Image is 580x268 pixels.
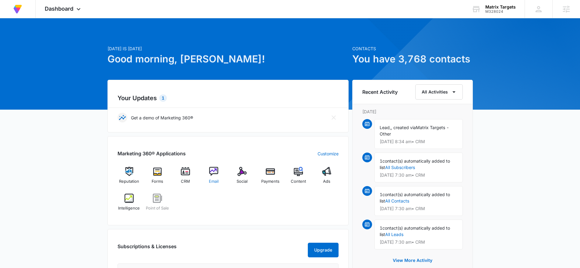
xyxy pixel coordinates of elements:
[181,178,190,185] span: CRM
[352,52,473,66] h1: You have 3,768 contacts
[118,93,339,103] h2: Your Updates
[131,115,193,121] p: Get a demo of Marketing 360®
[291,178,306,185] span: Content
[118,194,141,216] a: Intelligence
[118,150,186,157] h2: Marketing 360® Applications
[352,45,473,52] p: Contacts
[152,178,163,185] span: Forms
[10,16,15,21] img: website_grey.svg
[415,84,463,100] button: All Activities
[23,36,54,40] div: Domain Overview
[202,167,226,189] a: Email
[380,158,450,170] span: contact(s) automatically added to list
[118,205,140,211] span: Intelligence
[323,178,330,185] span: Ads
[380,125,391,130] span: Lead,
[45,5,73,12] span: Dashboard
[118,243,177,255] h2: Subscriptions & Licenses
[380,225,450,237] span: contact(s) automatically added to list
[10,10,15,15] img: logo_orange.svg
[308,243,339,257] button: Upgrade
[380,139,458,144] p: [DATE] 8:34 am • CRM
[118,167,141,189] a: Reputation
[146,194,169,216] a: Point of Sale
[146,167,169,189] a: Forms
[287,167,310,189] a: Content
[174,167,197,189] a: CRM
[380,173,458,177] p: [DATE] 7:30 am • CRM
[387,253,438,268] button: View More Activity
[119,178,139,185] span: Reputation
[315,167,339,189] a: Ads
[258,167,282,189] a: Payments
[362,88,398,96] h6: Recent Activity
[318,150,339,157] a: Customize
[16,16,67,21] div: Domain: [DOMAIN_NAME]
[380,206,458,211] p: [DATE] 7:30 am • CRM
[107,52,349,66] h1: Good morning, [PERSON_NAME]!
[362,108,463,115] p: [DATE]
[380,158,382,164] span: 1
[380,192,450,203] span: contact(s) automatically added to list
[61,35,65,40] img: tab_keywords_by_traffic_grey.svg
[380,225,382,231] span: 1
[261,178,279,185] span: Payments
[209,178,219,185] span: Email
[230,167,254,189] a: Social
[385,165,415,170] a: All Subscribers
[237,178,248,185] span: Social
[380,192,382,197] span: 1
[329,113,339,122] button: Close
[485,9,516,14] div: account id
[391,125,416,130] span: , created via
[107,45,349,52] p: [DATE] is [DATE]
[159,94,167,102] div: 1
[485,5,516,9] div: account name
[380,240,458,244] p: [DATE] 7:30 am • CRM
[12,4,23,15] img: Volusion
[16,35,21,40] img: tab_domain_overview_orange.svg
[385,198,409,203] a: All Contacts
[146,205,169,211] span: Point of Sale
[17,10,30,15] div: v 4.0.25
[385,232,403,237] a: All Leads
[67,36,103,40] div: Keywords by Traffic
